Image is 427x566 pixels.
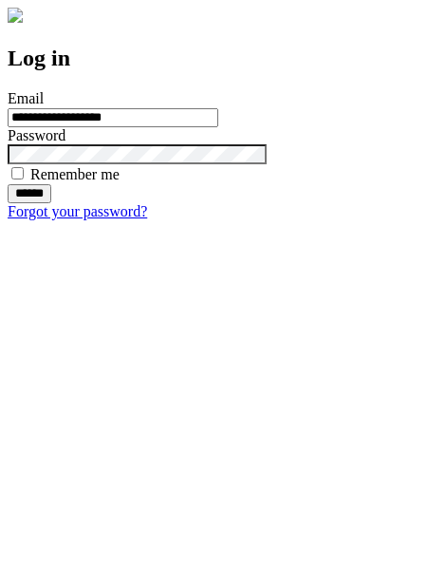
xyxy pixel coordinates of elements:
h2: Log in [8,46,419,71]
label: Remember me [30,166,120,182]
label: Email [8,90,44,106]
a: Forgot your password? [8,203,147,219]
label: Password [8,127,65,143]
img: logo-4e3dc11c47720685a147b03b5a06dd966a58ff35d612b21f08c02c0306f2b779.png [8,8,23,23]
